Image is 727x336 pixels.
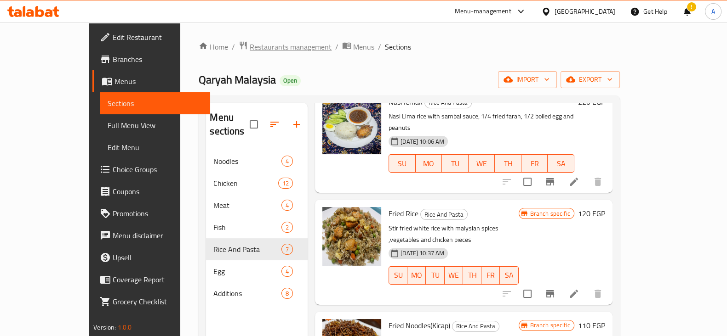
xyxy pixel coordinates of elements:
nav: breadcrumb [199,41,619,53]
span: 7 [282,245,292,254]
span: 8 [282,289,292,298]
button: TU [442,154,469,173]
h6: 120 EGP [578,207,605,220]
div: Meat4 [206,194,308,216]
span: Fried Rice [389,207,418,220]
button: TH [495,154,521,173]
span: Branch specific [527,321,574,330]
span: import [505,74,550,85]
span: Qaryah Malaysia [199,69,276,90]
span: Select all sections [244,115,263,134]
button: SA [500,266,518,285]
p: Stir fried white rice with malysian spices ,vegetables and chicken pieces [389,223,518,246]
div: Egg [213,266,281,277]
div: items [281,156,293,167]
span: Chicken [213,178,278,189]
a: Coverage Report [92,269,210,291]
span: export [568,74,613,85]
a: Sections [100,92,210,114]
div: Egg4 [206,260,308,282]
button: SU [389,154,415,173]
img: Fried Rice [322,207,381,266]
span: MO [419,157,439,170]
a: Menus [342,41,374,53]
div: items [278,178,293,189]
button: WE [469,154,495,173]
a: Edit menu item [568,288,579,299]
a: Menu disclaimer [92,224,210,246]
a: Grocery Checklist [92,291,210,313]
span: Fish [213,222,281,233]
a: Promotions [92,202,210,224]
div: Rice And Pasta [420,209,468,220]
span: SU [393,157,412,170]
button: FR [481,266,500,285]
span: Upsell [113,252,203,263]
span: 4 [282,267,292,276]
button: MO [416,154,442,173]
span: Edit Menu [108,142,203,153]
div: Rice And Pasta [452,321,499,332]
span: Rice And Pasta [213,244,281,255]
div: items [281,222,293,233]
span: FR [525,157,544,170]
div: Open [280,75,301,86]
span: Open [280,77,301,84]
span: Fried Noodles(Kicap) [389,319,450,332]
li: / [232,41,235,52]
span: 2 [282,223,292,232]
a: Full Menu View [100,114,210,136]
span: Branch specific [527,209,574,218]
div: Rice And Pasta [424,97,472,108]
span: 1.0.0 [118,321,132,333]
span: SA [551,157,571,170]
button: TU [426,266,444,285]
span: Branches [113,54,203,65]
h2: Menu sections [210,111,250,138]
span: Coverage Report [113,274,203,285]
span: A [711,6,715,17]
span: Menu disclaimer [113,230,203,241]
div: items [281,288,293,299]
li: / [378,41,381,52]
span: [DATE] 10:06 AM [397,137,448,146]
nav: Menu sections [206,146,308,308]
span: Grocery Checklist [113,296,203,307]
button: SA [548,154,574,173]
span: Select to update [518,172,537,191]
span: Rice And Pasta [421,209,467,220]
button: SU [389,266,407,285]
span: Coupons [113,186,203,197]
a: Home [199,41,228,52]
div: [GEOGRAPHIC_DATA] [555,6,615,17]
span: Restaurants management [250,41,332,52]
a: Branches [92,48,210,70]
span: Rice And Pasta [425,97,471,108]
p: Nasi Lima rice with sambal sauce, 1/4 fried farah, 1/2 boiled egg and peanuts [389,111,574,134]
a: Edit Restaurant [92,26,210,48]
span: 4 [282,157,292,166]
li: / [335,41,338,52]
span: TU [429,269,441,282]
span: TU [446,157,465,170]
span: MO [411,269,422,282]
div: Menu-management [455,6,511,17]
span: Additions [213,288,281,299]
h6: 110 EGP [578,319,605,332]
button: import [498,71,557,88]
span: Edit Restaurant [113,32,203,43]
button: TH [463,266,481,285]
span: Noodles [213,156,281,167]
span: Sections [108,98,203,109]
button: export [561,71,620,88]
span: Menus [114,76,203,87]
button: WE [445,266,463,285]
span: 4 [282,201,292,210]
button: MO [407,266,426,285]
span: Version: [93,321,116,333]
a: Coupons [92,180,210,202]
button: delete [587,171,609,193]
